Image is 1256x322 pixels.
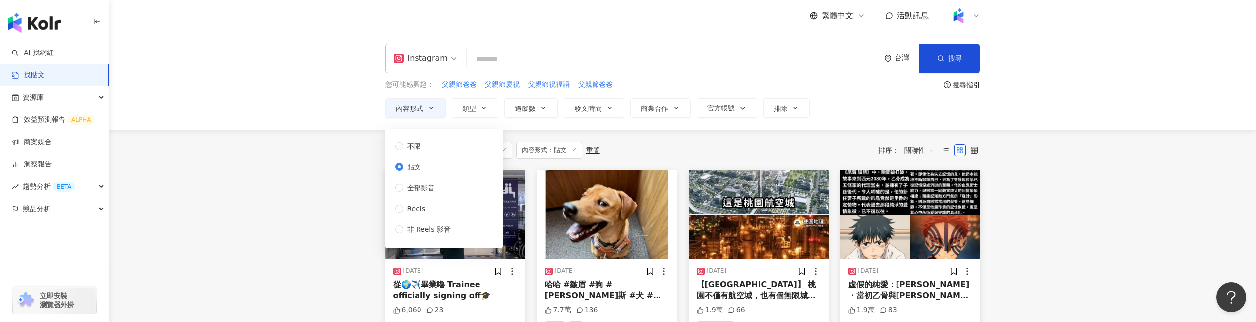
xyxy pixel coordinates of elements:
[12,160,52,169] a: 洞察報告
[537,170,677,259] img: post-image
[707,267,727,275] div: [DATE]
[878,142,940,158] div: 排序：
[897,11,929,20] span: 活動訊息
[393,279,517,302] div: 從🌍✈️畢業嚕 Trainee officially signing off🎓
[23,86,44,108] span: 資源庫
[393,305,421,315] div: 6,060
[403,224,455,235] span: 非 Reels 影音
[858,267,879,275] div: [DATE]
[23,198,51,220] span: 競品分析
[8,13,61,33] img: logo
[578,80,613,90] span: 父親節爸爸
[396,105,423,112] span: 內容形式
[555,267,575,275] div: [DATE]
[576,305,598,315] div: 136
[12,115,95,125] a: 效益預測報告ALPHA
[586,146,600,154] div: 重置
[697,98,757,118] button: 官方帳號
[848,305,875,315] div: 1.9萬
[403,182,439,193] span: 全部影音
[697,305,723,315] div: 1.9萬
[949,6,968,25] img: Kolr%20app%20icon%20%281%29.png
[426,305,444,315] div: 23
[564,98,624,118] button: 發文時間
[1216,282,1246,312] iframe: Help Scout Beacon - Open
[484,79,520,90] button: 父親節慶祝
[848,279,972,302] div: 虛假的純愛：[PERSON_NAME] ・當初乙骨與[PERSON_NAME]立下的純愛誓言，卻在漫畫完結篇的額外附錄《尾聲 貓熊》中，瞬間被打破。故事來到[DATE]，乙骨成為五條家的代理當主...
[40,291,74,309] span: 立即安裝 瀏覽器外掛
[515,105,536,112] span: 追蹤數
[944,81,951,88] span: question-circle
[697,279,821,302] div: 【[GEOGRAPHIC_DATA]】 桃園不僅有航空城，也有個無限城，有人知道在哪裡嗎？ ------------------- 圖片來源：[GEOGRAPHIC_DATA]政府、中油 #梗圖...
[504,98,558,118] button: 追蹤數
[689,170,829,259] img: post-image
[884,55,892,62] span: environment
[12,48,54,58] a: searchAI 找網紅
[12,137,52,147] a: 商案媒合
[385,98,446,118] button: 內容形式
[840,170,980,259] img: post-image
[13,287,96,314] a: chrome extension立即安裝 瀏覽器外掛
[441,79,477,90] button: 父親節爸爸
[12,183,19,190] span: rise
[385,80,434,90] span: 您可能感興趣：
[53,182,75,192] div: BETA
[394,51,448,66] div: Instagram
[641,105,668,112] span: 商業合作
[574,105,602,112] span: 發文時間
[545,279,669,302] div: 哈哈 #皺眉 #狗 #[PERSON_NAME]斯 #犬 #毛小孩 #迷因 #梗圖 #frown #dog #mixdog #doglover #furbaby #instadog #dogso...
[919,44,980,73] button: 搜尋
[904,142,934,158] span: 關聯性
[485,80,520,90] span: 父親節慶祝
[822,10,853,21] span: 繁體中文
[578,79,613,90] button: 父親節爸爸
[953,81,980,89] div: 搜尋指引
[528,79,570,90] button: 父親節祝福語
[403,267,423,275] div: [DATE]
[403,203,430,214] span: Reels
[895,54,919,62] div: 台灣
[452,98,498,118] button: 類型
[442,80,477,90] span: 父親節爸爸
[707,104,735,112] span: 官方帳號
[403,141,425,152] span: 不限
[528,80,570,90] span: 父親節祝福語
[774,105,787,112] span: 排除
[16,292,35,308] img: chrome extension
[23,175,75,198] span: 趨勢分析
[516,142,582,159] span: 內容形式：貼文
[403,161,425,172] span: 貼文
[630,98,691,118] button: 商業合作
[948,54,962,62] span: 搜尋
[728,305,745,315] div: 66
[880,305,897,315] div: 83
[12,70,45,80] a: 找貼文
[763,98,810,118] button: 排除
[545,305,571,315] div: 7.7萬
[462,105,476,112] span: 類型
